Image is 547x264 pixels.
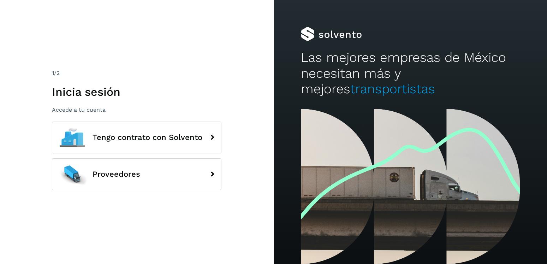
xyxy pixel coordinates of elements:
span: Proveedores [93,170,140,178]
h2: Las mejores empresas de México necesitan más y mejores [301,50,520,97]
span: 1 [52,70,54,76]
button: Proveedores [52,158,221,190]
p: Accede a tu cuenta [52,106,221,113]
button: Tengo contrato con Solvento [52,122,221,153]
h1: Inicia sesión [52,85,221,99]
span: transportistas [350,81,435,96]
div: /2 [52,69,221,77]
span: Tengo contrato con Solvento [93,133,202,142]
